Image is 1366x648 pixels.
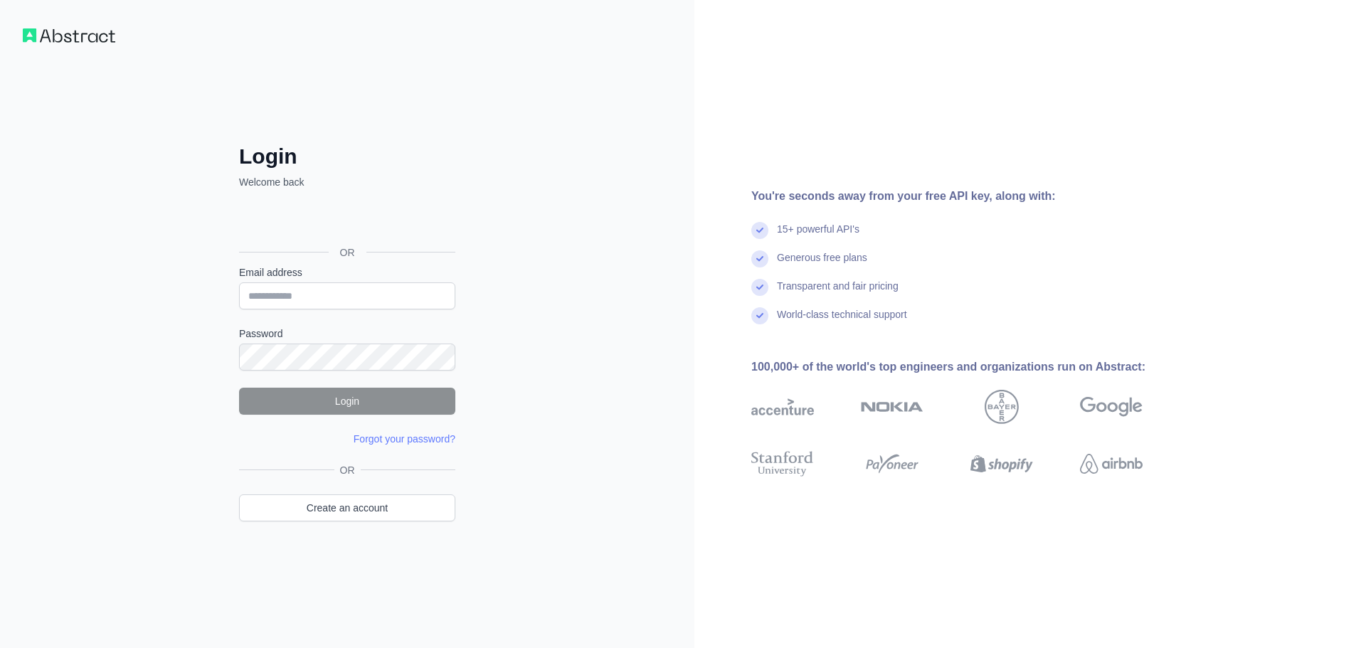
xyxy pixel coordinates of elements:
img: shopify [970,448,1033,479]
a: Forgot your password? [354,433,455,445]
img: accenture [751,390,814,424]
div: Generous free plans [777,250,867,279]
span: OR [334,463,361,477]
a: Create an account [239,494,455,521]
label: Password [239,326,455,341]
img: airbnb [1080,448,1143,479]
div: Transparent and fair pricing [777,279,899,307]
div: You're seconds away from your free API key, along with: [751,188,1188,205]
div: World-class technical support [777,307,907,336]
button: Login [239,388,455,415]
div: 15+ powerful API's [777,222,859,250]
img: check mark [751,250,768,267]
label: Email address [239,265,455,280]
p: Welcome back [239,175,455,189]
img: google [1080,390,1143,424]
img: check mark [751,222,768,239]
img: stanford university [751,448,814,479]
img: nokia [861,390,923,424]
div: 100,000+ of the world's top engineers and organizations run on Abstract: [751,358,1188,376]
iframe: Sign in with Google Button [232,205,460,236]
img: check mark [751,307,768,324]
img: check mark [751,279,768,296]
span: OR [329,245,366,260]
img: Workflow [23,28,115,43]
img: bayer [985,390,1019,424]
h2: Login [239,144,455,169]
img: payoneer [861,448,923,479]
